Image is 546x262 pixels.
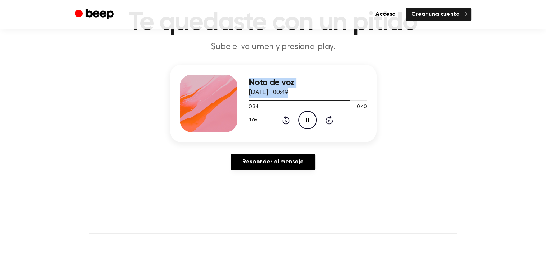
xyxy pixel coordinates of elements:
a: Crear una cuenta [406,8,471,21]
button: 1.0x [249,114,260,126]
font: 0:34 [249,104,258,109]
font: Responder al mensaje [242,159,304,165]
font: [DATE] · 00:49 [249,89,288,96]
font: Crear una cuenta [411,11,459,17]
font: 0:40 [357,104,366,109]
font: 1.0x [249,118,257,122]
a: Bip [75,8,116,22]
font: Acceso [375,11,396,17]
a: Acceso [370,8,401,21]
font: Nota de voz [249,78,294,87]
font: Sube el volumen y presiona play. [211,43,335,51]
a: Responder al mensaje [231,154,315,170]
